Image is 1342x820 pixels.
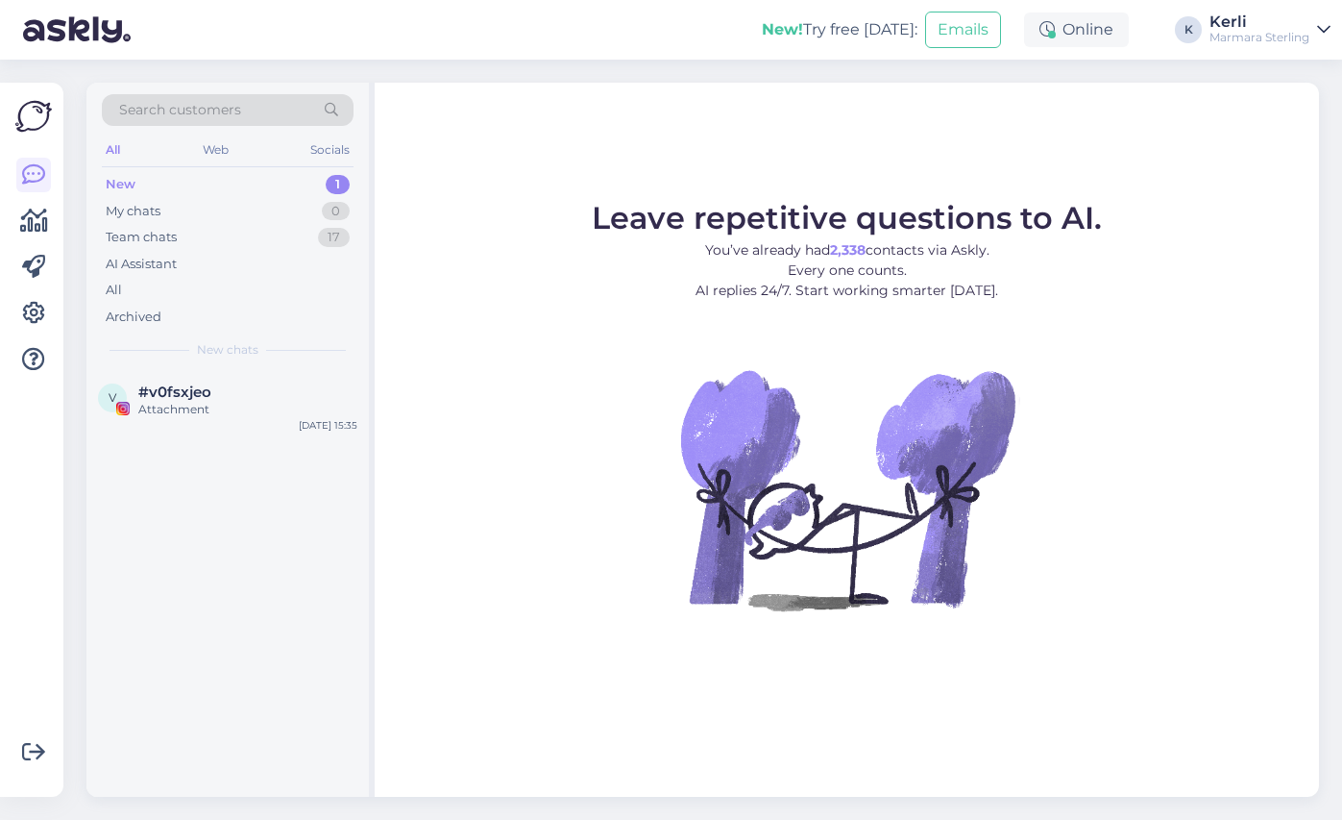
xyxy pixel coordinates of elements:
[119,100,241,120] span: Search customers
[1175,16,1202,43] div: K
[762,18,917,41] div: Try free [DATE]:
[138,384,211,401] span: #v0fsxjeo
[322,202,350,221] div: 0
[102,137,124,162] div: All
[1209,14,1330,45] a: KerliMarmara Sterling
[106,228,177,247] div: Team chats
[1209,30,1309,45] div: Marmara Sterling
[109,390,116,405] span: v
[326,175,350,194] div: 1
[592,199,1102,236] span: Leave repetitive questions to AI.
[925,12,1001,48] button: Emails
[306,137,354,162] div: Socials
[1024,12,1129,47] div: Online
[106,255,177,274] div: AI Assistant
[674,316,1020,662] img: No Chat active
[197,341,258,359] span: New chats
[138,401,357,418] div: Attachment
[199,137,232,162] div: Web
[15,98,52,135] img: Askly Logo
[318,228,350,247] div: 17
[1209,14,1309,30] div: Kerli
[106,202,160,221] div: My chats
[762,20,803,38] b: New!
[830,241,866,259] b: 2,338
[299,418,357,433] div: [DATE] 15:35
[592,240,1102,301] p: You’ve already had contacts via Askly. Every one counts. AI replies 24/7. Start working smarter [...
[106,175,135,194] div: New
[106,281,122,300] div: All
[106,308,161,327] div: Archived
